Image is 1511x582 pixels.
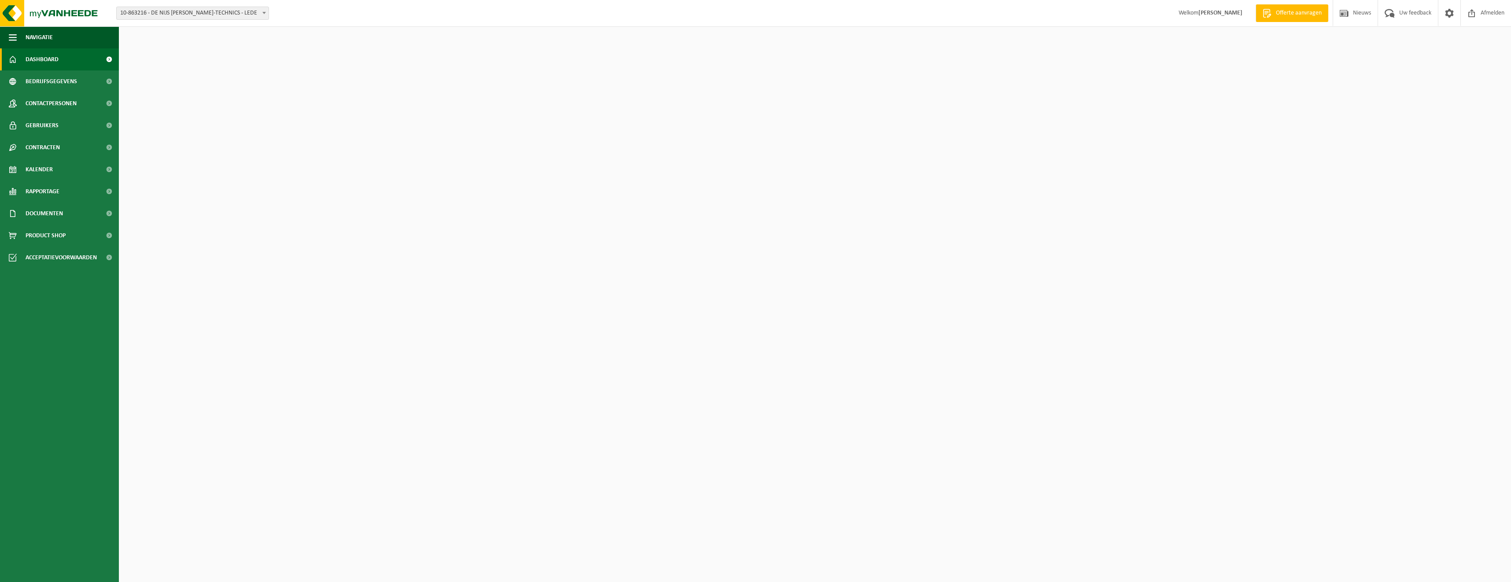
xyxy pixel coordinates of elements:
span: Kalender [26,158,53,180]
span: 10-863216 - DE NIJS PIETER - KLIMA-TECHNICS - LEDE [117,7,269,19]
span: Navigatie [26,26,53,48]
a: Offerte aanvragen [1256,4,1328,22]
span: Documenten [26,203,63,225]
span: Offerte aanvragen [1274,9,1324,18]
span: Contracten [26,136,60,158]
span: Product Shop [26,225,66,247]
span: Dashboard [26,48,59,70]
strong: [PERSON_NAME] [1198,10,1242,16]
span: Rapportage [26,180,59,203]
span: Contactpersonen [26,92,77,114]
span: Gebruikers [26,114,59,136]
span: 10-863216 - DE NIJS PIETER - KLIMA-TECHNICS - LEDE [116,7,269,20]
span: Acceptatievoorwaarden [26,247,97,269]
span: Bedrijfsgegevens [26,70,77,92]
